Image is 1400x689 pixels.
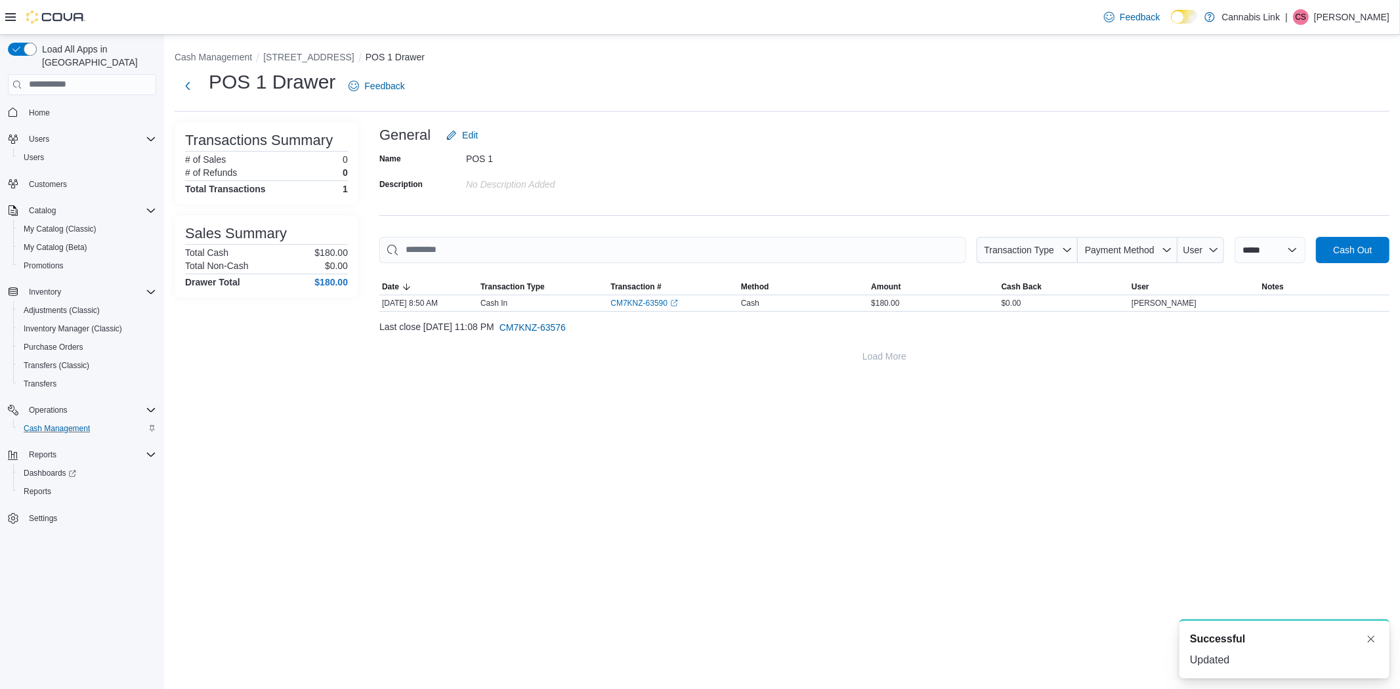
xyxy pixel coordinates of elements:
button: Reports [3,446,161,464]
button: Users [3,130,161,148]
a: Dashboards [13,464,161,482]
a: Customers [24,177,72,192]
button: Transfers [13,375,161,393]
div: Notification [1190,631,1379,647]
span: Transaction Type [984,245,1054,255]
span: Method [741,282,769,292]
h1: POS 1 Drawer [209,69,335,95]
a: Inventory Manager (Classic) [18,321,127,337]
button: Cash Management [13,419,161,438]
button: Settings [3,509,161,528]
input: This is a search bar. As you type, the results lower in the page will automatically filter. [379,237,966,263]
button: Operations [24,402,73,418]
span: Reports [18,484,156,499]
a: Home [24,105,55,121]
span: Transfers [24,379,56,389]
button: Customers [3,175,161,194]
span: Transfers (Classic) [18,358,156,373]
a: Users [18,150,49,165]
span: Settings [29,513,57,524]
div: $0.00 [999,295,1129,311]
button: Method [738,279,868,295]
button: User [1129,279,1259,295]
p: 0 [343,154,348,165]
button: Reports [24,447,62,463]
button: Load More [379,343,1389,369]
span: Transfers [18,376,156,392]
span: Catalog [29,205,56,216]
span: Operations [24,402,156,418]
span: Cash Management [24,423,90,434]
button: Users [24,131,54,147]
p: | [1285,9,1288,25]
button: Next [175,73,201,99]
button: Inventory Manager (Classic) [13,320,161,338]
span: Feedback [1120,10,1160,24]
button: Users [13,148,161,167]
span: Dashboards [18,465,156,481]
span: Notes [1262,282,1284,292]
a: Purchase Orders [18,339,89,355]
span: Purchase Orders [18,339,156,355]
a: Dashboards [18,465,81,481]
nav: An example of EuiBreadcrumbs [175,51,1389,66]
a: Feedback [1099,4,1165,30]
button: Inventory [3,283,161,301]
span: Transaction # [610,282,661,292]
span: Promotions [18,258,156,274]
span: Transaction Type [480,282,545,292]
span: Catalog [24,203,156,219]
a: My Catalog (Beta) [18,240,93,255]
span: Cash Management [18,421,156,436]
button: POS 1 Drawer [366,52,425,62]
span: Feedback [364,79,404,93]
span: Payment Method [1085,245,1155,255]
span: Inventory [24,284,156,300]
span: Users [29,134,49,144]
span: Users [24,131,156,147]
a: Promotions [18,258,69,274]
h3: Transactions Summary [185,133,333,148]
span: Amount [871,282,901,292]
button: Payment Method [1078,237,1177,263]
span: CS [1296,9,1307,25]
p: Cannabis Link [1221,9,1280,25]
span: Adjustments (Classic) [24,305,100,316]
p: $0.00 [325,261,348,271]
span: Home [24,104,156,121]
button: Edit [441,122,483,148]
button: Dismiss toast [1363,631,1379,647]
button: Transfers (Classic) [13,356,161,375]
span: Date [382,282,399,292]
h6: # of Sales [185,154,226,165]
button: Operations [3,401,161,419]
span: My Catalog (Classic) [18,221,156,237]
svg: External link [670,299,678,307]
span: Successful [1190,631,1245,647]
label: Name [379,154,401,164]
span: Reports [24,486,51,497]
span: User [1132,282,1149,292]
h3: General [379,127,431,143]
span: Load All Apps in [GEOGRAPHIC_DATA] [37,43,156,69]
a: Cash Management [18,421,95,436]
a: Reports [18,484,56,499]
button: [STREET_ADDRESS] [263,52,354,62]
button: Inventory [24,284,66,300]
img: Cova [26,10,85,24]
div: POS 1 [466,148,642,164]
div: [DATE] 8:50 AM [379,295,478,311]
button: Amount [868,279,998,295]
span: Load More [862,350,906,363]
p: 0 [343,167,348,178]
button: Catalog [24,203,61,219]
button: Reports [13,482,161,501]
h6: Total Cash [185,247,228,258]
a: Feedback [343,73,410,99]
span: Transfers (Classic) [24,360,89,371]
h3: Sales Summary [185,226,287,241]
button: Transaction Type [977,237,1078,263]
button: Transaction # [608,279,738,295]
span: [PERSON_NAME] [1132,298,1197,308]
button: My Catalog (Classic) [13,220,161,238]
